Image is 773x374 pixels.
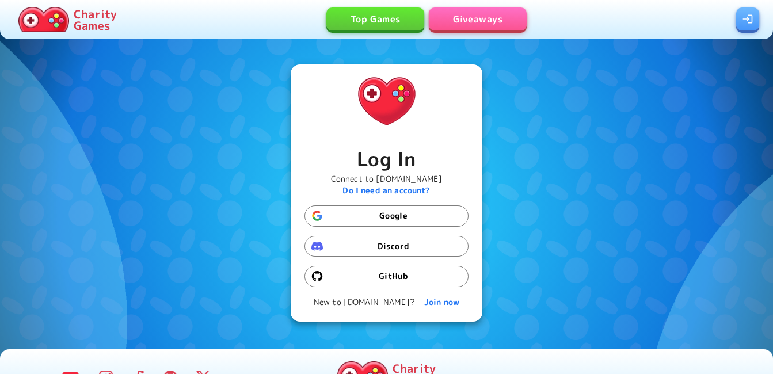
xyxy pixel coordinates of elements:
p: Connect to [DOMAIN_NAME] [331,171,443,196]
a: Charity Games [14,5,121,35]
img: Charity.Games [350,64,424,138]
h4: Log In [331,147,443,171]
button: Google [304,205,469,227]
button: Discord [304,236,469,257]
a: Top Games [326,7,424,30]
a: Giveaways [429,7,527,30]
button: GitHub [304,266,469,287]
a: Join now [424,296,459,308]
p: Charity Games [74,8,117,31]
p: New to [DOMAIN_NAME]? [314,296,459,308]
a: Do I need an account? [342,185,430,196]
b: Join now [424,296,459,307]
img: Charity.Games [18,7,69,32]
